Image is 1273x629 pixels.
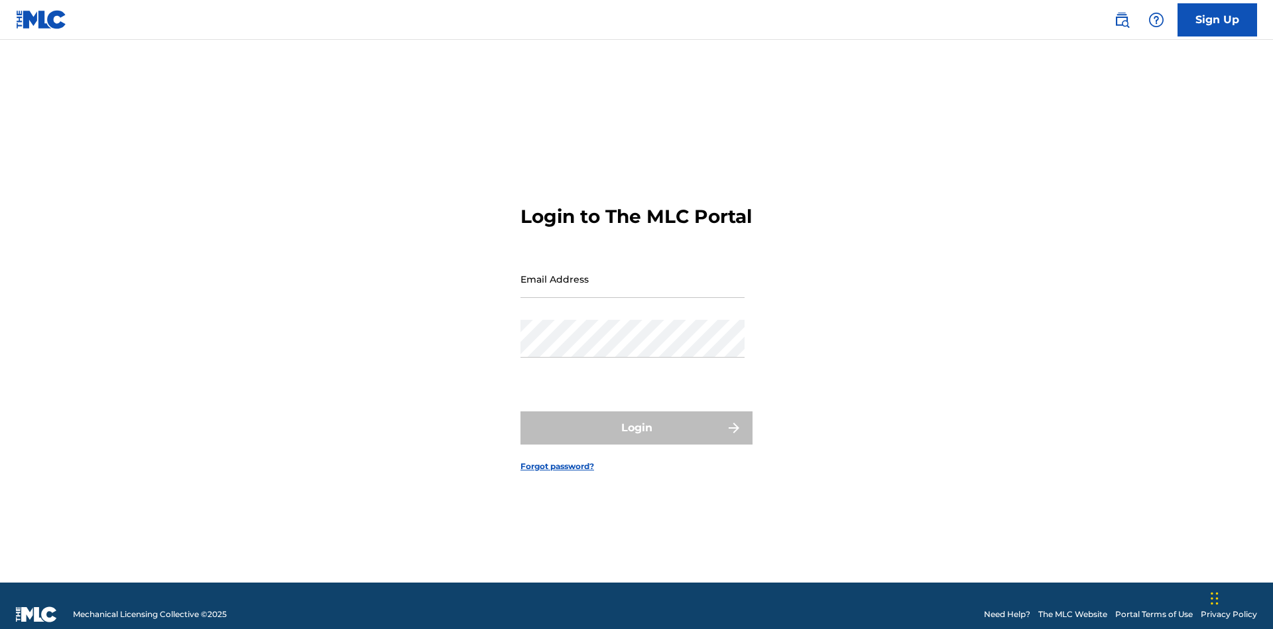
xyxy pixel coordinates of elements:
img: search [1114,12,1130,28]
div: Drag [1211,579,1219,618]
a: Public Search [1109,7,1135,33]
a: The MLC Website [1038,608,1107,620]
span: Mechanical Licensing Collective © 2025 [73,608,227,620]
a: Privacy Policy [1201,608,1257,620]
iframe: Chat Widget [1207,565,1273,629]
a: Portal Terms of Use [1115,608,1193,620]
img: logo [16,606,57,622]
img: MLC Logo [16,10,67,29]
div: Help [1143,7,1170,33]
a: Forgot password? [520,460,594,472]
a: Sign Up [1178,3,1257,36]
h3: Login to The MLC Portal [520,205,752,228]
a: Need Help? [984,608,1030,620]
img: help [1148,12,1164,28]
